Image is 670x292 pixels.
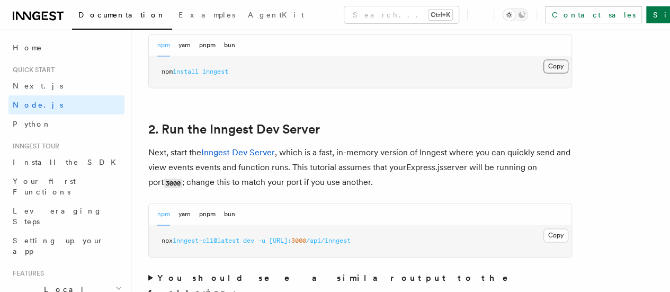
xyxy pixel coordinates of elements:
[148,145,572,190] p: Next, start the , which is a fast, in-memory version of Inngest where you can quickly send and vi...
[8,38,124,57] a: Home
[202,68,228,75] span: inngest
[8,95,124,114] a: Node.js
[224,203,235,225] button: bun
[543,59,568,73] button: Copy
[428,10,452,20] kbd: Ctrl+K
[157,203,170,225] button: npm
[8,269,44,278] span: Features
[164,179,182,188] code: 3000
[13,82,63,90] span: Next.js
[199,203,216,225] button: pnpm
[13,158,122,166] span: Install the SDK
[173,237,239,244] span: inngest-cli@latest
[8,231,124,261] a: Setting up your app
[157,34,170,56] button: npm
[291,237,306,244] span: 3000
[178,203,191,225] button: yarn
[173,68,199,75] span: install
[199,34,216,56] button: pnpm
[242,3,310,29] a: AgentKit
[162,68,173,75] span: npm
[13,177,76,196] span: Your first Functions
[344,6,459,23] button: Search...Ctrl+K
[243,237,254,244] span: dev
[78,11,166,19] span: Documentation
[224,34,235,56] button: bun
[172,3,242,29] a: Examples
[8,153,124,172] a: Install the SDK
[8,114,124,134] a: Python
[269,237,291,244] span: [URL]:
[8,201,124,231] a: Leveraging Steps
[13,120,51,128] span: Python
[248,11,304,19] span: AgentKit
[72,3,172,30] a: Documentation
[162,237,173,244] span: npx
[503,8,528,21] button: Toggle dark mode
[13,236,104,255] span: Setting up your app
[148,122,320,137] a: 2. Run the Inngest Dev Server
[8,142,59,151] span: Inngest tour
[8,76,124,95] a: Next.js
[258,237,265,244] span: -u
[13,42,42,53] span: Home
[201,147,275,157] a: Inngest Dev Server
[13,101,63,109] span: Node.js
[8,172,124,201] a: Your first Functions
[178,34,191,56] button: yarn
[543,228,568,242] button: Copy
[178,11,235,19] span: Examples
[8,66,55,74] span: Quick start
[545,6,642,23] a: Contact sales
[13,207,102,226] span: Leveraging Steps
[306,237,351,244] span: /api/inngest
